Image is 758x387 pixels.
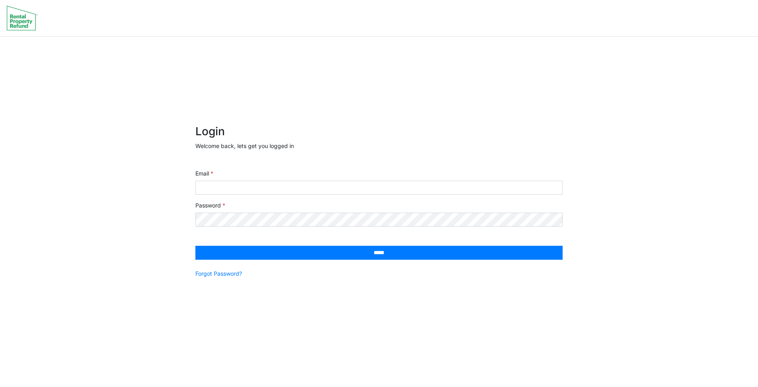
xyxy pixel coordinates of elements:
[195,269,242,278] a: Forgot Password?
[6,5,38,31] img: spp logo
[195,201,225,209] label: Password
[195,125,563,138] h2: Login
[195,169,213,178] label: Email
[195,142,563,150] p: Welcome back, lets get you logged in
